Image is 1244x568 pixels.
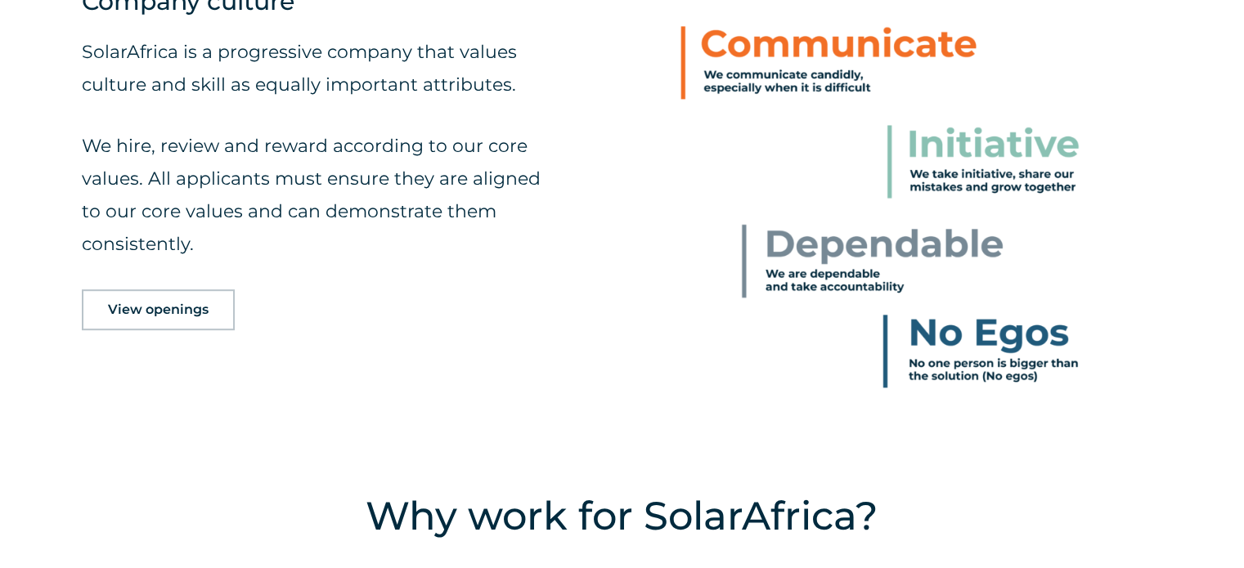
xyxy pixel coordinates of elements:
span: SolarAfrica is a progressive company that values culture and skill as equally important attributes. [82,41,517,96]
a: View openings [82,289,235,330]
span: We hire, review and reward according to our core values. All applicants must ensure they are alig... [82,135,541,255]
h4: Why work for SolarAfrica? [233,487,1011,544]
span: View openings [108,303,209,316]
